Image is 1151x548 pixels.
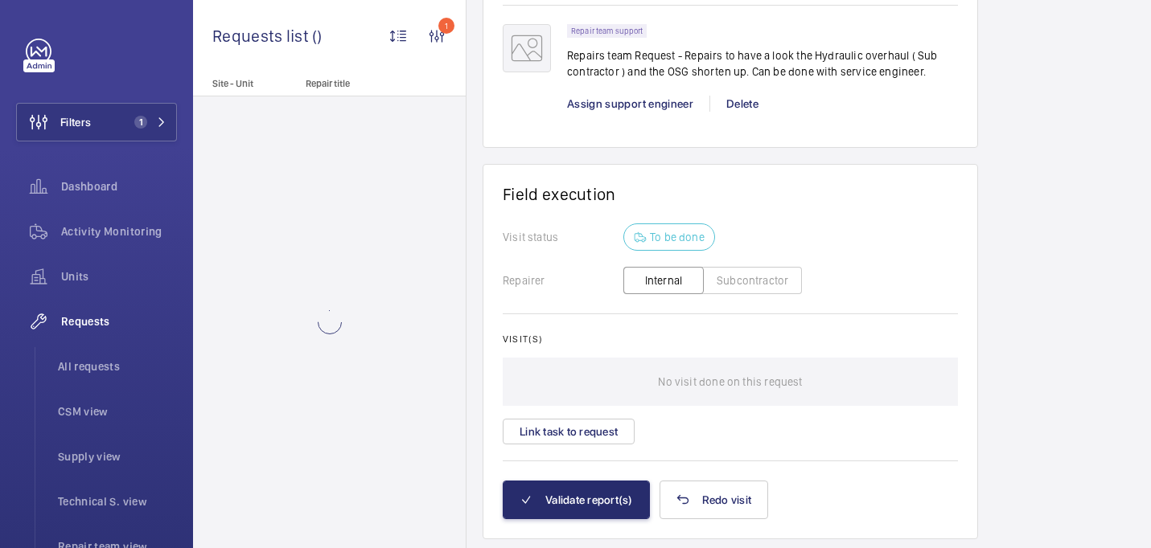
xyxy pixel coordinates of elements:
[61,268,177,284] span: Units
[503,184,958,204] h1: Field execution
[503,481,650,519] button: Validate report(s)
[571,28,643,34] p: Repair team support
[61,178,177,194] span: Dashboard
[567,97,693,110] span: Assign support engineer
[650,229,705,245] p: To be done
[660,481,769,519] button: Redo visit
[16,103,177,141] button: Filters1
[61,313,177,329] span: Requests
[58,493,177,509] span: Technical S. view
[503,419,635,444] button: Link task to request
[58,448,177,464] span: Supply view
[58,358,177,374] span: All requests
[306,78,412,89] p: Repair title
[58,403,177,419] span: CSM view
[703,267,802,294] button: Subcontractor
[709,96,775,112] div: Delete
[503,333,958,345] h2: Visit(s)
[567,47,958,80] p: Repairs team Request - Repairs to have a look the Hydraulic overhaul ( Sub contractor ) and the O...
[60,114,91,130] span: Filters
[61,223,177,239] span: Activity Monitoring
[623,267,704,294] button: Internal
[658,358,802,406] p: No visit done on this request
[134,116,147,129] span: 1
[193,78,299,89] p: Site - Unit
[212,26,312,46] span: Requests list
